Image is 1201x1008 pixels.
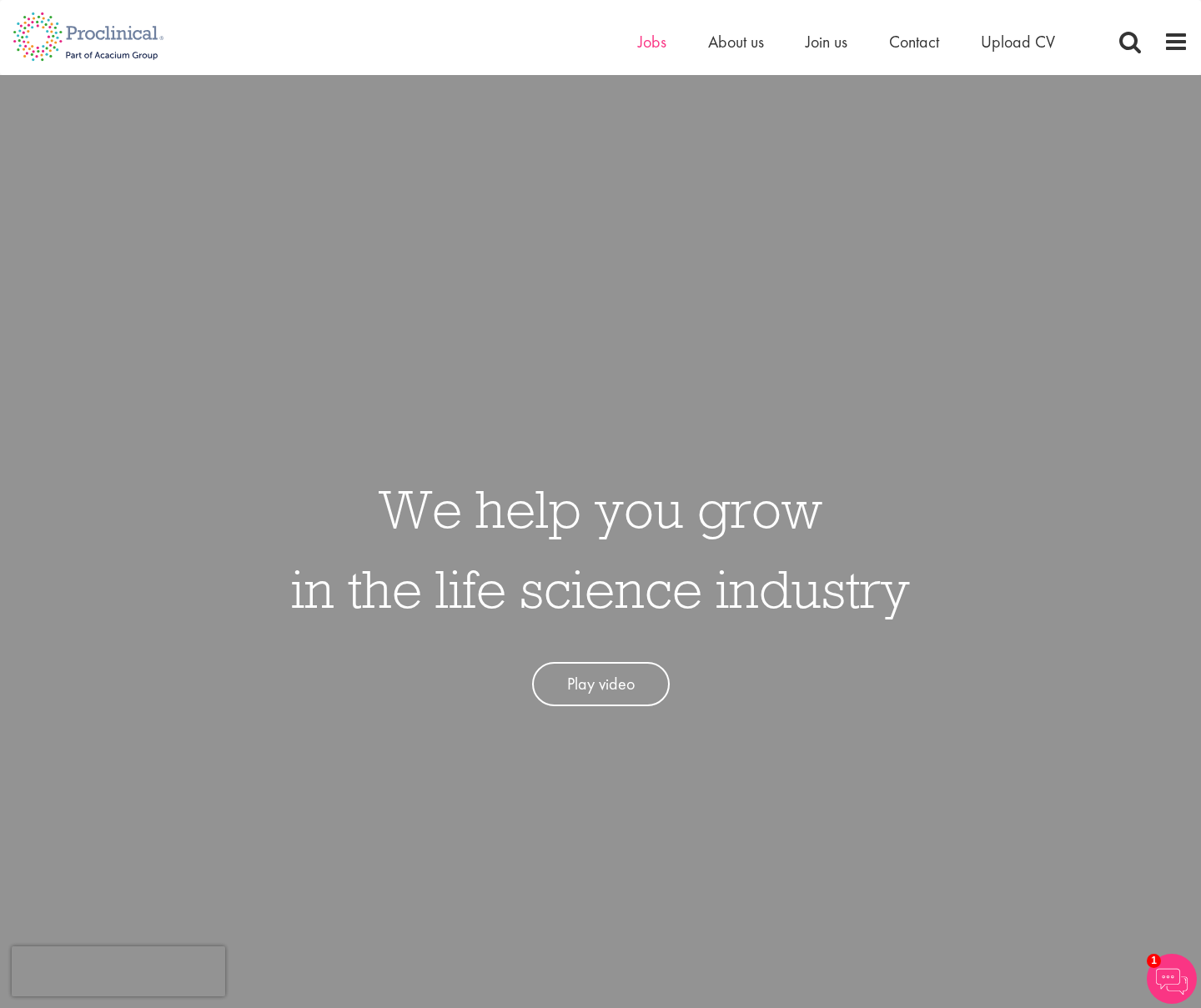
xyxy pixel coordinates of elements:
[1147,954,1161,968] span: 1
[981,31,1055,53] a: Upload CV
[806,31,847,53] a: Join us
[1147,954,1197,1004] img: Chatbot
[532,662,670,706] a: Play video
[291,469,910,629] h1: We help you grow in the life science industry
[889,31,939,53] a: Contact
[708,31,764,53] a: About us
[638,31,666,53] a: Jobs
